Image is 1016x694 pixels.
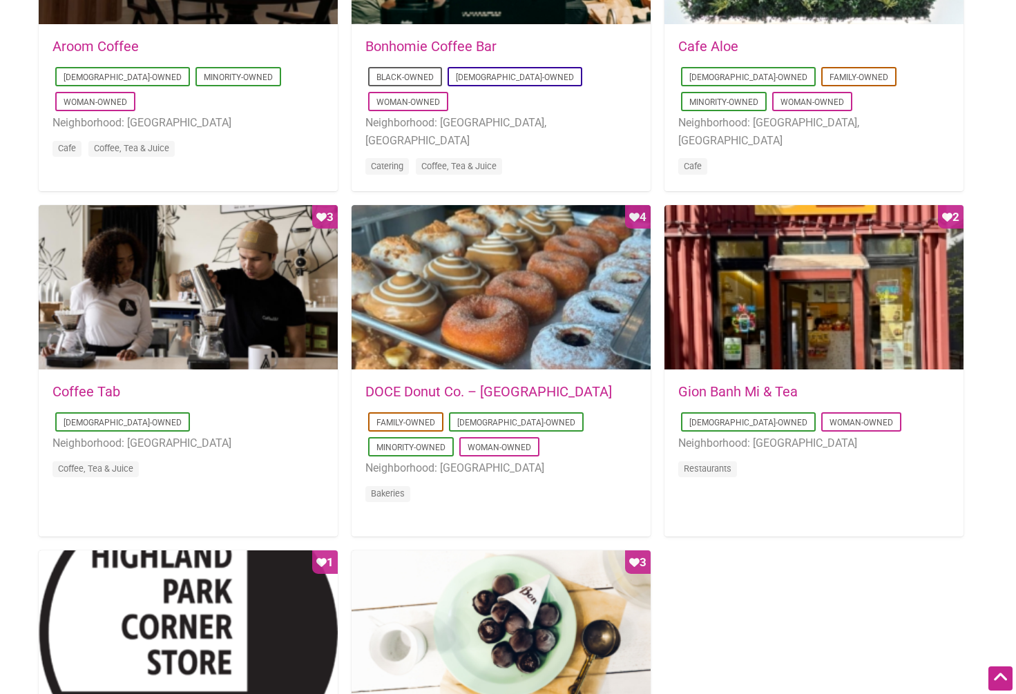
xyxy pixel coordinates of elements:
[365,459,637,477] li: Neighborhood: [GEOGRAPHIC_DATA]
[468,443,531,452] a: Woman-Owned
[365,38,497,55] a: Bonhomie Coffee Bar
[204,73,273,82] a: Minority-Owned
[371,488,405,499] a: Bakeries
[830,418,893,427] a: Woman-Owned
[689,418,807,427] a: [DEMOGRAPHIC_DATA]-Owned
[376,443,445,452] a: Minority-Owned
[58,143,76,153] a: Cafe
[689,97,758,107] a: Minority-Owned
[456,73,574,82] a: [DEMOGRAPHIC_DATA]-Owned
[457,418,575,427] a: [DEMOGRAPHIC_DATA]-Owned
[52,434,324,452] li: Neighborhood: [GEOGRAPHIC_DATA]
[678,114,950,149] li: Neighborhood: [GEOGRAPHIC_DATA], [GEOGRAPHIC_DATA]
[64,97,127,107] a: Woman-Owned
[58,463,133,474] a: Coffee, Tea & Juice
[365,114,637,149] li: Neighborhood: [GEOGRAPHIC_DATA], [GEOGRAPHIC_DATA]
[684,161,702,171] a: Cafe
[52,114,324,132] li: Neighborhood: [GEOGRAPHIC_DATA]
[684,463,731,474] a: Restaurants
[678,383,798,400] a: Gion Banh Mi & Tea
[689,73,807,82] a: [DEMOGRAPHIC_DATA]-Owned
[678,38,738,55] a: Cafe Aloe
[376,418,435,427] a: Family-Owned
[64,73,182,82] a: [DEMOGRAPHIC_DATA]-Owned
[94,143,169,153] a: Coffee, Tea & Juice
[52,383,120,400] a: Coffee Tab
[421,161,497,171] a: Coffee, Tea & Juice
[371,161,403,171] a: Catering
[52,38,139,55] a: Aroom Coffee
[988,666,1013,691] div: Scroll Back to Top
[678,434,950,452] li: Neighborhood: [GEOGRAPHIC_DATA]
[376,73,434,82] a: Black-Owned
[64,418,182,427] a: [DEMOGRAPHIC_DATA]-Owned
[365,383,612,400] a: DOCE Donut Co. – [GEOGRAPHIC_DATA]
[780,97,844,107] a: Woman-Owned
[830,73,888,82] a: Family-Owned
[376,97,440,107] a: Woman-Owned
